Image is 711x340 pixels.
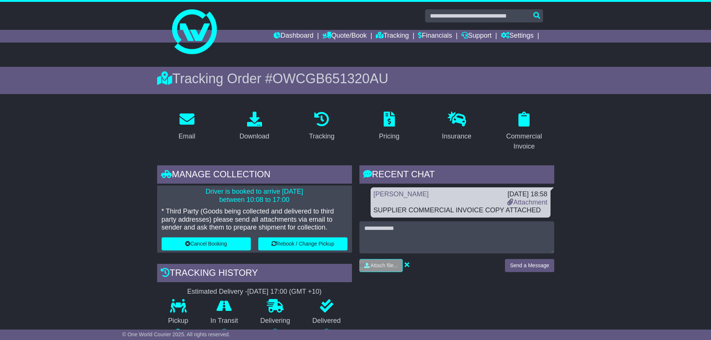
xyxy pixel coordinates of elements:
div: Commercial Invoice [499,131,549,152]
p: Delivering [249,317,302,325]
a: Email [174,109,200,144]
div: Tracking Order # [157,71,554,87]
div: Pricing [379,131,399,141]
div: RECENT CHAT [359,165,554,185]
a: Tracking [376,30,409,43]
button: Cancel Booking [162,237,251,250]
div: Download [239,131,269,141]
a: [PERSON_NAME] [374,190,429,198]
a: Commercial Invoice [494,109,554,154]
span: © One World Courier 2025. All rights reserved. [122,331,230,337]
span: OWCGB651320AU [272,71,388,86]
p: In Transit [199,317,249,325]
div: Email [178,131,195,141]
a: Attachment [507,199,547,206]
p: * Third Party (Goods being collected and delivered to third party addresses) please send all atta... [162,208,347,232]
button: Send a Message [505,259,554,272]
p: Delivered [301,317,352,325]
a: Support [461,30,492,43]
a: Dashboard [274,30,314,43]
div: Insurance [442,131,471,141]
div: Estimated Delivery - [157,288,352,296]
div: Tracking [309,131,334,141]
a: Pricing [374,109,404,144]
a: Financials [418,30,452,43]
a: Download [234,109,274,144]
button: Rebook / Change Pickup [258,237,347,250]
div: SUPPLIER COMMERCIAL INVOICE COPY ATTACHED [374,206,548,215]
a: Settings [501,30,534,43]
a: Tracking [304,109,339,144]
div: Manage collection [157,165,352,185]
div: [DATE] 17:00 (GMT +10) [247,288,322,296]
a: Insurance [437,109,476,144]
a: Quote/Book [322,30,367,43]
p: Driver is booked to arrive [DATE] between 10:08 to 17:00 [162,188,347,204]
div: Tracking history [157,264,352,284]
p: Pickup [157,317,200,325]
div: [DATE] 18:58 [507,190,547,199]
